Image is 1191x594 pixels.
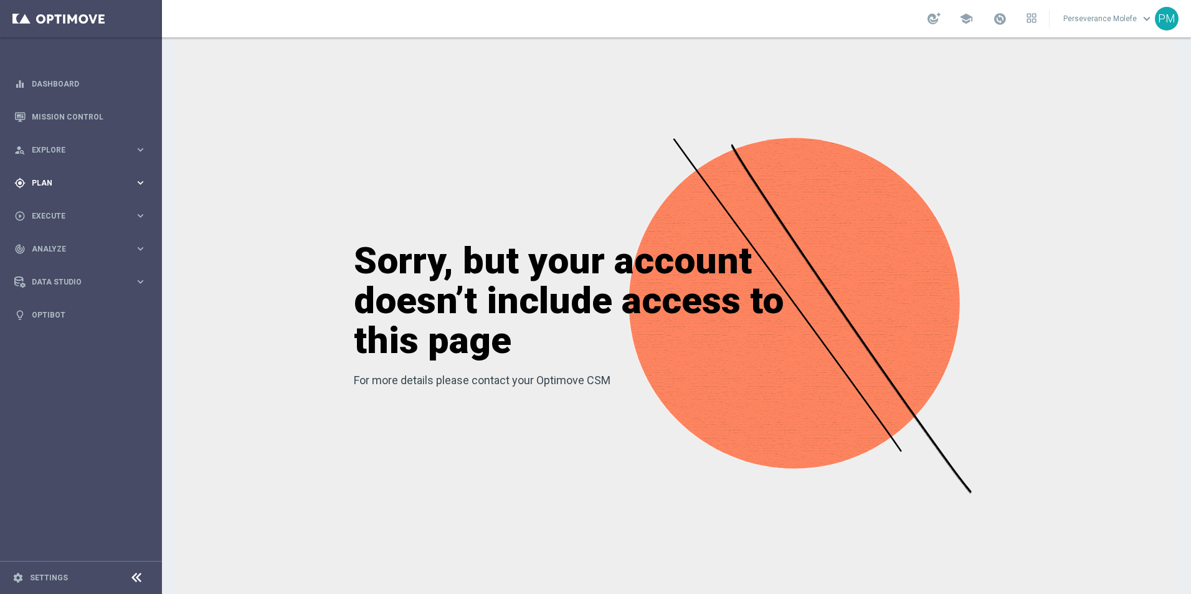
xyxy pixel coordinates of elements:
div: Optibot [14,298,146,331]
i: track_changes [14,243,26,255]
a: Perseverance Molefekeyboard_arrow_down [1062,9,1155,28]
div: Analyze [14,243,135,255]
p: For more details please contact your Optimove CSM [354,373,833,388]
i: keyboard_arrow_right [135,177,146,189]
i: keyboard_arrow_right [135,210,146,222]
a: Mission Control [32,100,146,133]
button: track_changes Analyze keyboard_arrow_right [14,244,147,254]
i: gps_fixed [14,177,26,189]
span: Analyze [32,245,135,253]
i: person_search [14,144,26,156]
div: Mission Control [14,100,146,133]
i: keyboard_arrow_right [135,144,146,156]
a: Optibot [32,298,146,331]
div: Plan [14,177,135,189]
a: Settings [30,574,68,582]
i: equalizer [14,78,26,90]
i: keyboard_arrow_right [135,243,146,255]
span: Explore [32,146,135,154]
button: Mission Control [14,112,147,122]
a: Dashboard [32,67,146,100]
div: Explore [14,144,135,156]
h1: Sorry, but your account doesn’t include access to this page [354,241,833,361]
div: Dashboard [14,67,146,100]
span: school [959,12,973,26]
button: gps_fixed Plan keyboard_arrow_right [14,178,147,188]
span: Plan [32,179,135,187]
i: settings [12,572,24,583]
i: lightbulb [14,309,26,321]
button: equalizer Dashboard [14,79,147,89]
div: Data Studio [14,276,135,288]
span: Data Studio [32,278,135,286]
button: lightbulb Optibot [14,310,147,320]
i: keyboard_arrow_right [135,276,146,288]
div: PM [1155,7,1179,31]
span: Execute [32,212,135,220]
button: play_circle_outline Execute keyboard_arrow_right [14,211,147,221]
i: play_circle_outline [14,210,26,222]
button: person_search Explore keyboard_arrow_right [14,145,147,155]
button: Data Studio keyboard_arrow_right [14,277,147,287]
span: keyboard_arrow_down [1140,12,1154,26]
div: Execute [14,210,135,222]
